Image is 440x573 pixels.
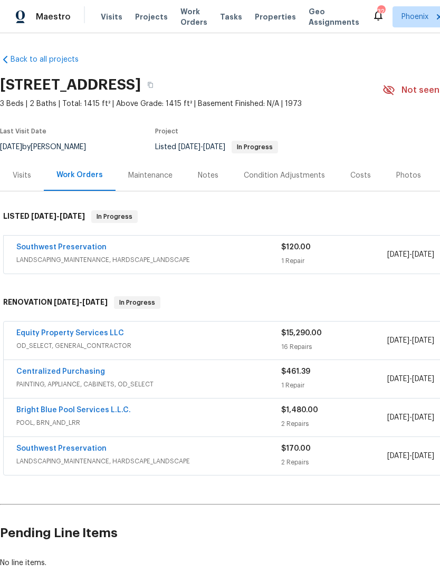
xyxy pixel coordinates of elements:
span: - [387,335,434,346]
span: POOL, BRN_AND_LRR [16,417,281,428]
span: [DATE] [54,298,79,306]
span: Maestro [36,12,71,22]
span: LANDSCAPING_MAINTENANCE, HARDSCAPE_LANDSCAPE [16,456,281,467]
span: Listed [155,143,278,151]
div: 16 Repairs [281,342,387,352]
span: [DATE] [387,414,409,421]
span: In Progress [233,144,277,150]
span: $1,480.00 [281,406,318,414]
span: [DATE] [203,143,225,151]
a: Equity Property Services LLC [16,329,124,337]
span: [DATE] [387,452,409,460]
span: [DATE] [387,337,409,344]
span: [DATE] [387,251,409,258]
a: Southwest Preservation [16,244,107,251]
span: [DATE] [60,212,85,220]
span: In Progress [115,297,159,308]
span: [DATE] [387,375,409,383]
div: Visits [13,170,31,181]
span: Properties [255,12,296,22]
span: Work Orders [180,6,207,27]
div: Costs [350,170,371,181]
span: Projects [135,12,168,22]
span: [DATE] [82,298,108,306]
span: Visits [101,12,122,22]
span: [DATE] [412,251,434,258]
span: - [387,412,434,423]
span: [DATE] [412,337,434,344]
span: - [387,249,434,260]
span: [DATE] [178,143,200,151]
span: PAINTING, APPLIANCE, CABINETS, OD_SELECT [16,379,281,390]
span: $120.00 [281,244,311,251]
span: Tasks [220,13,242,21]
div: Photos [396,170,421,181]
span: In Progress [92,211,137,222]
span: Geo Assignments [309,6,359,27]
div: Maintenance [128,170,173,181]
span: [DATE] [31,212,56,220]
span: [DATE] [412,414,434,421]
div: 2 Repairs [281,457,387,468]
span: $461.39 [281,368,310,375]
span: [DATE] [412,375,434,383]
span: - [387,374,434,384]
span: Phoenix [401,12,428,22]
span: $15,290.00 [281,329,322,337]
div: 1 Repair [281,380,387,391]
span: - [31,212,85,220]
div: 32 [377,6,385,17]
span: - [54,298,108,306]
span: - [387,451,434,461]
div: 2 Repairs [281,419,387,429]
div: Condition Adjustments [244,170,325,181]
span: LANDSCAPING_MAINTENANCE, HARDSCAPE_LANDSCAPE [16,255,281,265]
h6: RENOVATION [3,296,108,309]
span: [DATE] [412,452,434,460]
div: 1 Repair [281,256,387,266]
span: $170.00 [281,445,311,452]
h6: LISTED [3,210,85,223]
div: Notes [198,170,218,181]
a: Southwest Preservation [16,445,107,452]
button: Copy Address [141,75,160,94]
span: Project [155,128,178,134]
div: Work Orders [56,170,103,180]
span: OD_SELECT, GENERAL_CONTRACTOR [16,341,281,351]
a: Centralized Purchasing [16,368,105,375]
a: Bright Blue Pool Services L.L.C. [16,406,131,414]
span: - [178,143,225,151]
